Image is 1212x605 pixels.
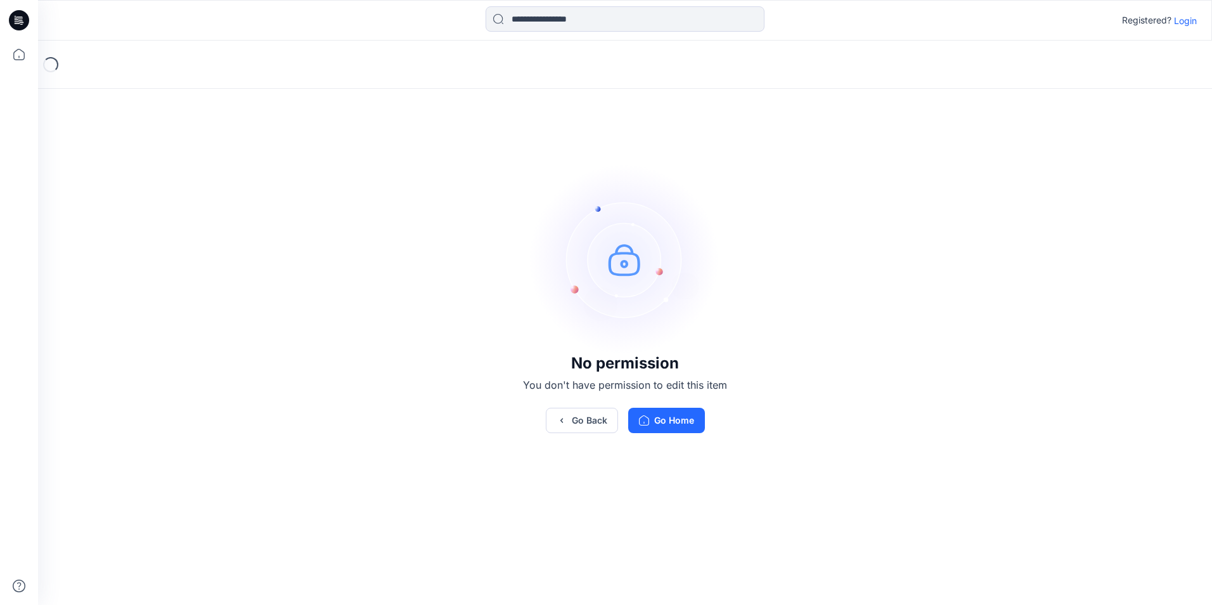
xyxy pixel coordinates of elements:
[1174,14,1197,27] p: Login
[628,408,705,433] button: Go Home
[523,377,727,393] p: You don't have permission to edit this item
[1122,13,1171,28] p: Registered?
[546,408,618,433] button: Go Back
[530,164,720,355] img: no-perm.svg
[523,355,727,372] h3: No permission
